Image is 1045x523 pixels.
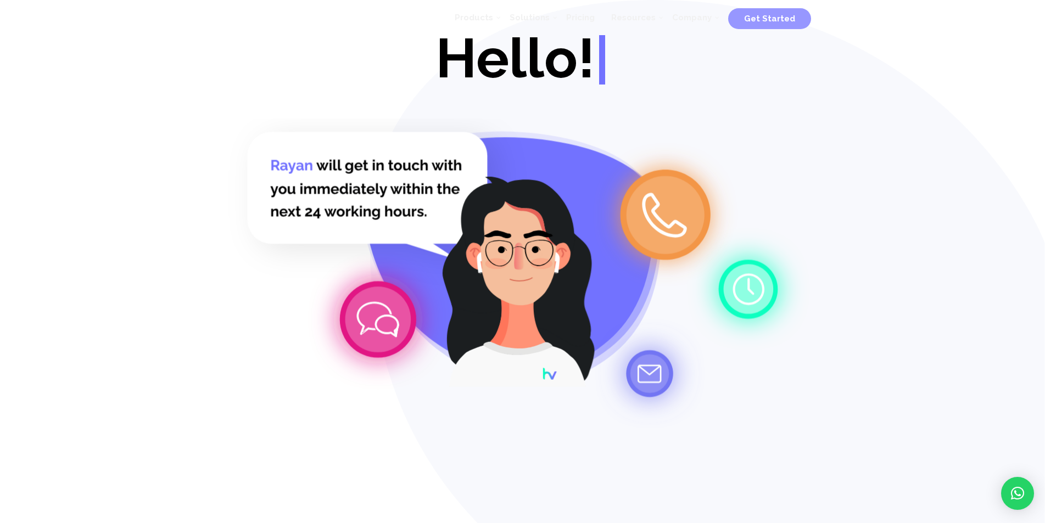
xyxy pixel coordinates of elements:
span: Get Started [744,14,795,24]
a: Get Started [728,9,811,26]
tspan: Rayan [270,156,313,174]
span: Products [455,13,493,23]
span: Resources [611,13,656,23]
span: Hello! [436,26,595,90]
tspan: you immediately within the [270,179,460,197]
a: Products [446,1,501,34]
tspan: Office Hours [712,326,778,340]
span: | [595,26,610,90]
span: Pricing [566,13,595,23]
tspan: [DATE] till [DATE] [712,346,780,356]
a: Company [664,1,720,34]
tspan: next 24 working hours. [270,203,427,220]
a: Pricing [558,1,603,34]
a: Resources [603,1,664,34]
span: Solutions [510,13,550,23]
a: Solutions [501,1,558,34]
tspan: will get in touch with [316,156,462,174]
tspan: 10AM - 6PM [712,359,759,369]
h2: Contact us [226,466,819,502]
p: Hovify Your Company. Contact Us [DATE]! [226,96,819,107]
span: Company [672,13,712,23]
